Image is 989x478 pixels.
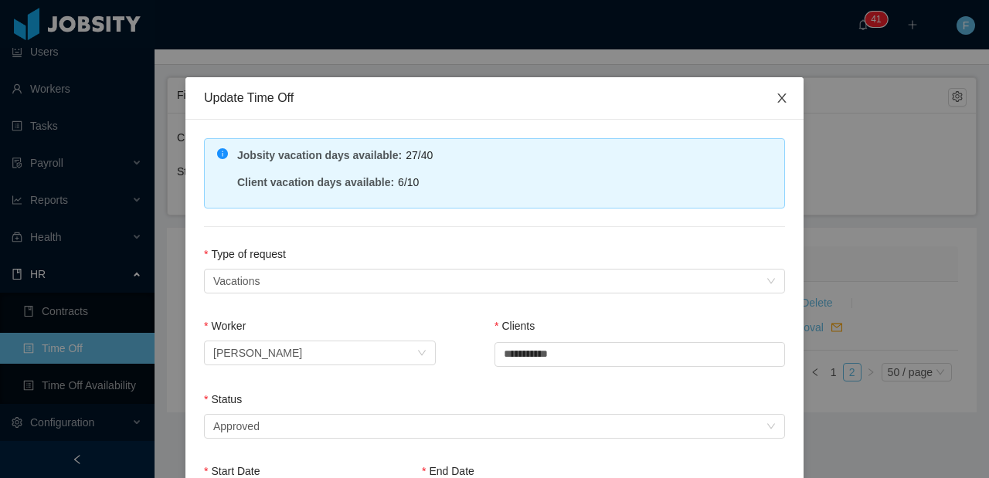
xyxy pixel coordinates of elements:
[776,92,788,104] i: icon: close
[213,415,260,438] div: Approved
[760,77,804,120] button: Close
[494,320,535,332] label: Clients
[237,149,402,161] strong: Jobsity vacation days available :
[204,393,242,405] label: Status
[406,149,433,161] span: 27/40
[204,248,286,260] label: Type of request
[204,320,246,332] label: Worker
[237,176,394,188] strong: Client vacation days available :
[217,148,228,159] i: icon: info-circle
[213,341,302,364] div: Luis Felipe Sandoval
[204,90,785,107] div: Update Time Off
[204,465,260,477] label: Start Date
[398,176,419,188] span: 6/10
[213,270,260,293] div: Vacations
[422,465,474,477] label: End Date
